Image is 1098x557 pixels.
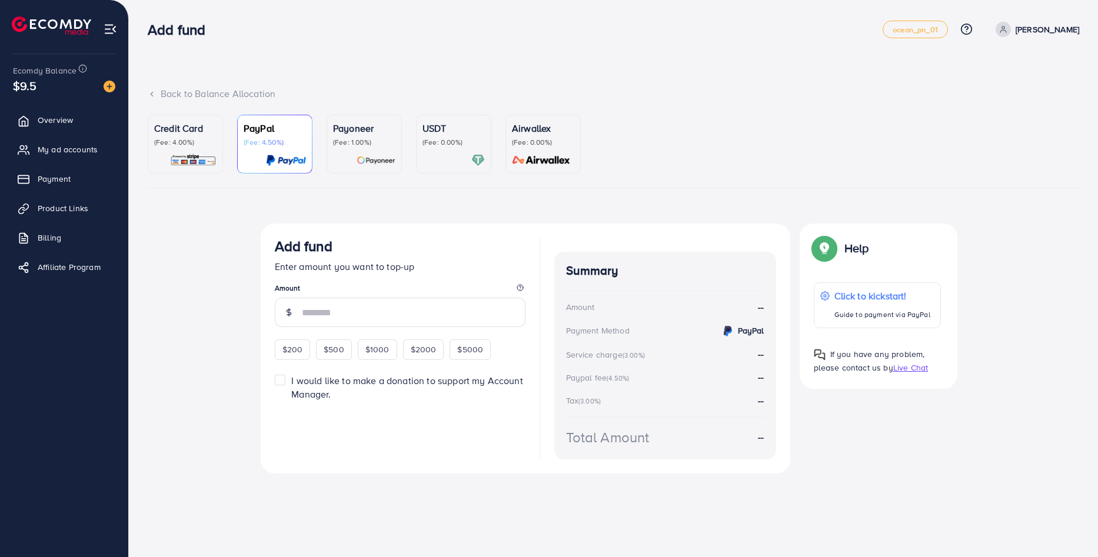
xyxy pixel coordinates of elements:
div: Amount [566,301,595,313]
div: Back to Balance Allocation [148,87,1079,101]
span: Payment [38,173,71,185]
p: Payoneer [333,121,395,135]
p: (Fee: 4.50%) [244,138,306,147]
small: (4.50%) [607,373,629,383]
img: card [266,154,306,167]
p: [PERSON_NAME] [1016,22,1079,36]
img: card [508,154,574,167]
span: $500 [324,343,344,355]
strong: -- [758,431,764,444]
span: Live Chat [893,362,928,373]
a: Overview [9,108,119,132]
div: Tax [566,395,605,406]
span: I would like to make a donation to support my Account Manager. [291,374,523,401]
a: My ad accounts [9,138,119,161]
a: Payment [9,167,119,191]
div: Paypal fee [566,372,633,383]
p: (Fee: 4.00%) [154,138,217,147]
a: ocean_pn_01 [883,21,948,38]
p: (Fee: 0.00%) [422,138,485,147]
p: Credit Card [154,121,217,135]
strong: -- [758,348,764,361]
span: My ad accounts [38,144,98,155]
img: card [471,154,485,167]
img: card [170,154,217,167]
img: credit [721,324,735,338]
img: image [104,81,115,92]
p: PayPal [244,121,306,135]
p: (Fee: 0.00%) [512,138,574,147]
strong: -- [758,394,764,407]
a: Billing [9,226,119,249]
img: Popup guide [814,349,826,361]
a: Product Links [9,196,119,220]
span: $2000 [411,343,437,355]
p: Help [844,241,869,255]
span: Ecomdy Balance [13,65,76,76]
div: Service charge [566,349,648,361]
img: logo [12,16,91,35]
p: (Fee: 1.00%) [333,138,395,147]
p: Click to kickstart! [834,289,930,303]
img: Popup guide [814,238,835,259]
span: ocean_pn_01 [893,26,938,34]
p: Airwallex [512,121,574,135]
span: $9.5 [13,77,37,94]
p: USDT [422,121,485,135]
p: Guide to payment via PayPal [834,308,930,322]
span: Product Links [38,202,88,214]
a: Affiliate Program [9,255,119,279]
strong: PayPal [738,325,764,336]
span: Affiliate Program [38,261,101,273]
span: If you have any problem, please contact us by [814,348,925,373]
strong: -- [758,371,764,383]
a: [PERSON_NAME] [991,22,1079,37]
small: (3.00%) [623,351,645,360]
img: menu [104,22,117,36]
span: Overview [38,114,73,126]
div: Total Amount [566,427,650,448]
span: $5000 [457,343,483,355]
span: $1000 [365,343,390,355]
legend: Amount [275,283,525,298]
span: Billing [38,232,61,244]
h3: Add fund [275,238,332,255]
strong: -- [758,301,764,314]
h3: Add fund [148,21,215,38]
small: (3.00%) [578,396,601,406]
div: Payment Method [566,325,630,336]
p: Enter amount you want to top-up [275,259,525,274]
h4: Summary [566,264,764,278]
img: card [357,154,395,167]
span: $200 [282,343,303,355]
iframe: Chat [1048,504,1089,548]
